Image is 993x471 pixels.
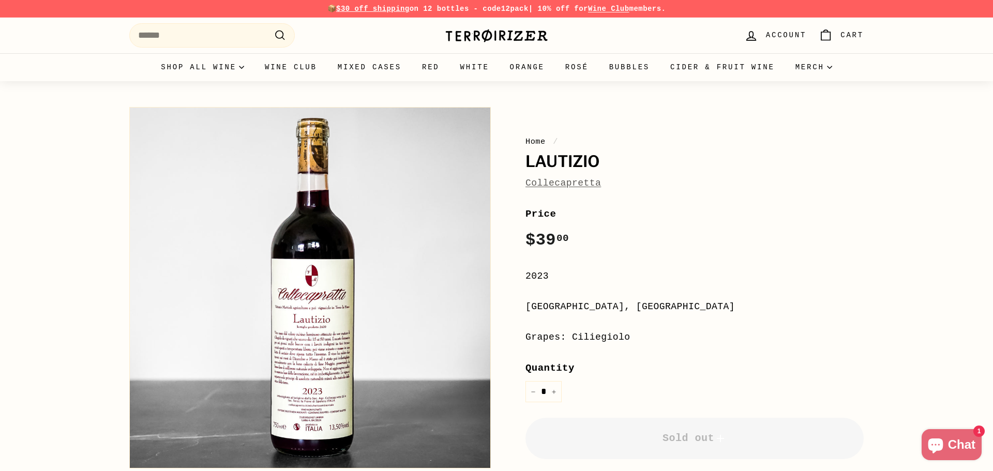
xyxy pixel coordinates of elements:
[254,53,327,81] a: Wine Club
[588,5,629,13] a: Wine Club
[525,381,562,402] input: quantity
[785,53,842,81] summary: Merch
[556,233,569,244] sup: 00
[525,330,864,345] div: Grapes: Ciliegiolo
[660,53,785,81] a: Cider & Fruit Wine
[412,53,450,81] a: Red
[663,432,727,444] span: Sold out
[336,5,410,13] span: $30 off shipping
[130,108,490,468] img: Lautizio
[550,137,561,146] span: /
[525,178,601,188] a: Collecapretta
[525,381,541,402] button: Reduce item quantity by one
[525,418,864,459] button: Sold out
[525,269,864,284] div: 2023
[525,360,864,376] label: Quantity
[525,137,546,146] a: Home
[327,53,412,81] a: Mixed Cases
[525,153,864,171] h1: Lautizio
[766,29,806,41] span: Account
[599,53,660,81] a: Bubbles
[525,135,864,148] nav: breadcrumbs
[546,381,562,402] button: Increase item quantity by one
[525,231,569,250] span: $39
[738,20,813,51] a: Account
[840,29,864,41] span: Cart
[919,429,985,463] inbox-online-store-chat: Shopify online store chat
[813,20,870,51] a: Cart
[525,299,864,314] div: [GEOGRAPHIC_DATA], [GEOGRAPHIC_DATA]
[450,53,500,81] a: White
[129,3,864,14] p: 📦 on 12 bottles - code | 10% off for members.
[501,5,529,13] strong: 12pack
[555,53,599,81] a: Rosé
[151,53,254,81] summary: Shop all wine
[525,206,864,222] label: Price
[109,53,884,81] div: Primary
[500,53,555,81] a: Orange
